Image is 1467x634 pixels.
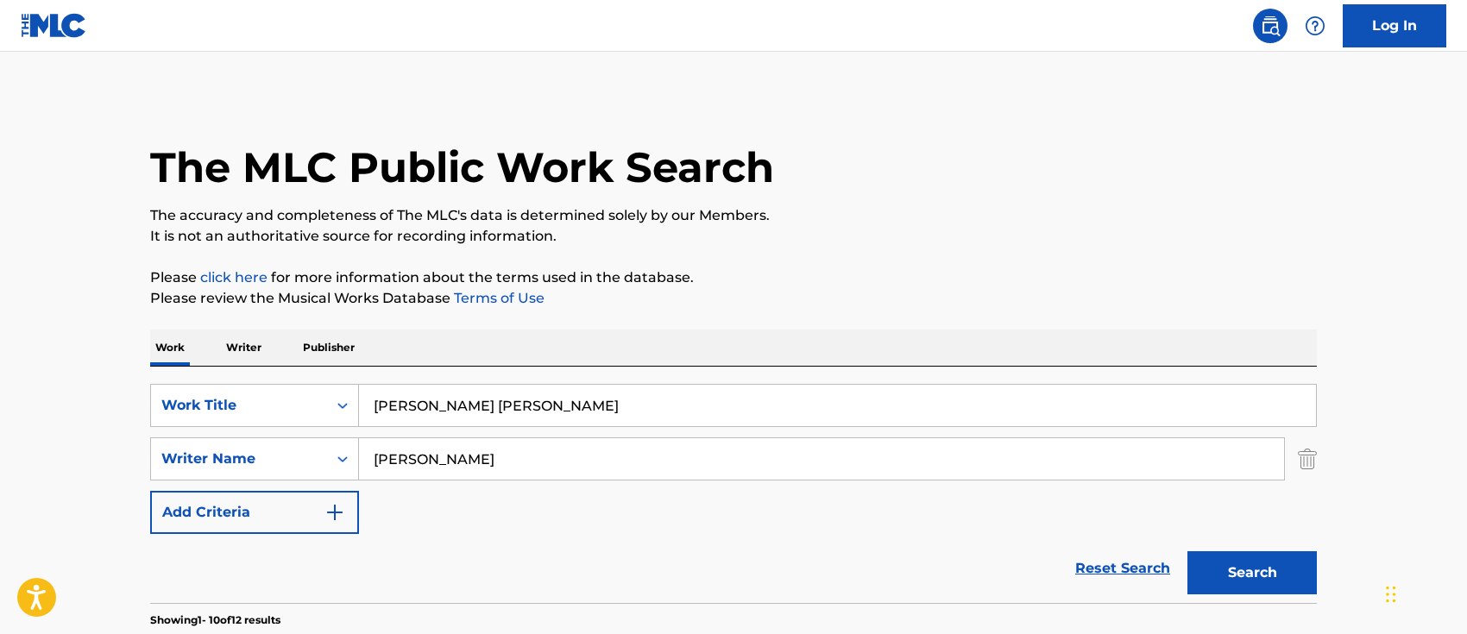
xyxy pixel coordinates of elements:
[1253,9,1288,43] a: Public Search
[150,226,1317,247] p: It is not an authoritative source for recording information.
[150,267,1317,288] p: Please for more information about the terms used in the database.
[1260,16,1281,36] img: search
[324,502,345,523] img: 9d2ae6d4665cec9f34b9.svg
[150,205,1317,226] p: The accuracy and completeness of The MLC's data is determined solely by our Members.
[1298,437,1317,480] img: Delete Criterion
[1067,549,1179,587] a: Reset Search
[1343,4,1446,47] a: Log In
[150,491,359,534] button: Add Criteria
[21,13,87,38] img: MLC Logo
[1381,551,1467,634] iframe: Chat Widget
[150,141,774,193] h1: The MLC Public Work Search
[298,330,360,366] p: Publisher
[1187,551,1317,594] button: Search
[221,330,267,366] p: Writer
[1298,9,1332,43] div: Help
[150,288,1317,309] p: Please review the Musical Works Database
[450,290,545,306] a: Terms of Use
[150,330,190,366] p: Work
[150,384,1317,603] form: Search Form
[1381,551,1467,634] div: Widget de chat
[150,612,280,628] p: Showing 1 - 10 of 12 results
[161,449,317,469] div: Writer Name
[1386,568,1396,620] div: Arrastrar
[200,269,268,286] a: click here
[161,395,317,416] div: Work Title
[1305,16,1325,36] img: help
